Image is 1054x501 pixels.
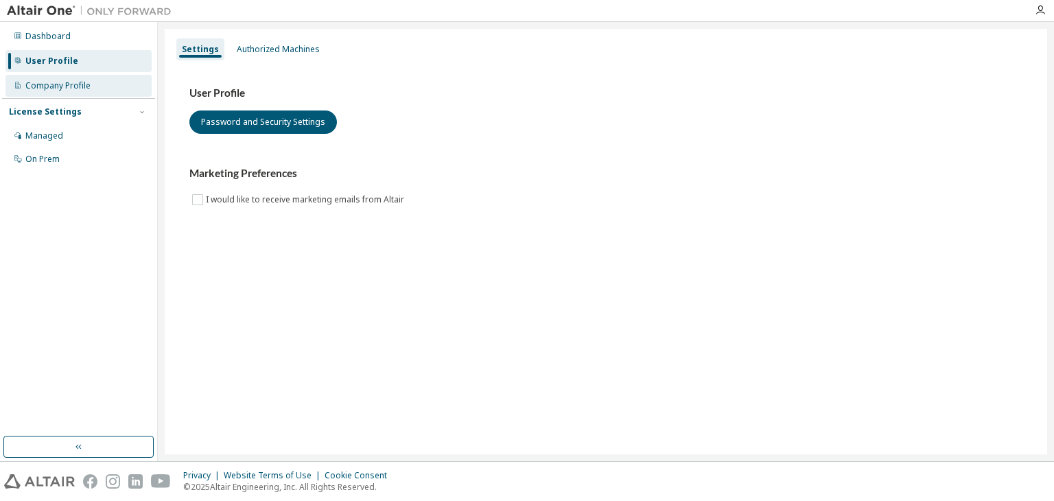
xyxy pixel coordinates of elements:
div: Authorized Machines [237,44,320,55]
div: Cookie Consent [325,470,395,481]
label: I would like to receive marketing emails from Altair [206,191,407,208]
div: Dashboard [25,31,71,42]
div: Managed [25,130,63,141]
div: Website Terms of Use [224,470,325,481]
img: youtube.svg [151,474,171,489]
p: © 2025 Altair Engineering, Inc. All Rights Reserved. [183,481,395,493]
div: Company Profile [25,80,91,91]
div: User Profile [25,56,78,67]
div: License Settings [9,106,82,117]
img: altair_logo.svg [4,474,75,489]
img: instagram.svg [106,474,120,489]
div: Settings [182,44,219,55]
img: Altair One [7,4,178,18]
div: On Prem [25,154,60,165]
img: facebook.svg [83,474,97,489]
h3: User Profile [189,86,1022,100]
img: linkedin.svg [128,474,143,489]
button: Password and Security Settings [189,110,337,134]
div: Privacy [183,470,224,481]
h3: Marketing Preferences [189,167,1022,180]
